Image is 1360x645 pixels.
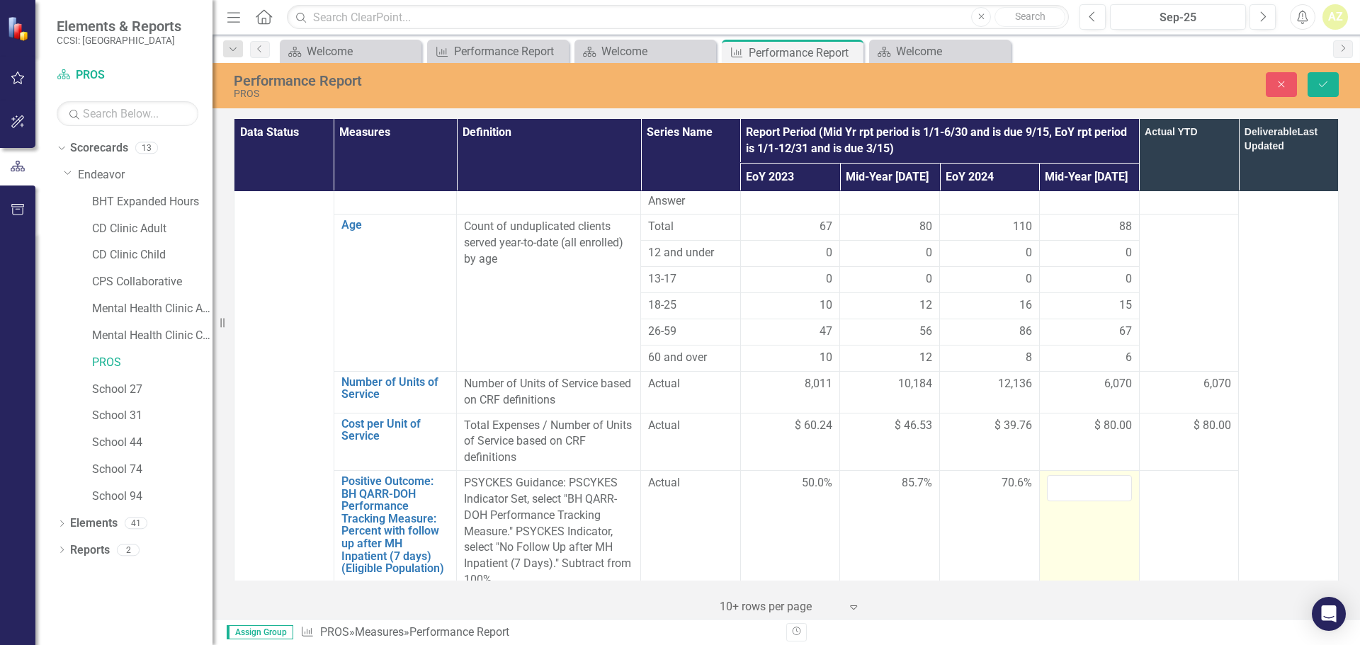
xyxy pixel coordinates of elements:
span: 6,070 [1104,376,1132,392]
span: 12 [919,350,932,366]
a: Endeavor [78,167,212,183]
span: 0 [1026,271,1032,287]
span: 0 [826,271,832,287]
a: Mental Health Clinic Child [92,328,212,344]
span: $ 46.53 [895,418,932,434]
span: 12,136 [998,376,1032,392]
span: 0 [1126,245,1132,261]
div: Performance Report [409,625,509,639]
span: 0 [926,271,932,287]
div: Welcome [307,42,418,60]
a: School 44 [92,435,212,451]
p: Count of unduplicated clients served year-to-date (all enrolled) by age [464,219,633,268]
div: » » [300,624,776,641]
p: Number of Units of Service based on CRF definitions [464,376,633,409]
div: PSYCKES Guidance: PSCYKES Indicator Set, select "BH QARR-DOH Performance Tracking Measure." PSYCK... [464,475,633,588]
div: Welcome [601,42,713,60]
span: 10 [820,350,832,366]
span: 12 [919,297,932,314]
a: Welcome [283,42,418,60]
span: 70.6% [1002,475,1032,491]
span: 0 [1126,271,1132,287]
span: Assign Group [227,625,293,639]
span: Actual [648,418,733,434]
span: $ 80.00 [1094,418,1132,434]
span: 0 [826,245,832,261]
a: PROS [57,67,198,84]
div: Performance Report [234,73,854,89]
div: 2 [117,544,140,556]
a: CPS Collaborative [92,274,212,290]
a: School 27 [92,382,212,398]
a: PROS [92,355,212,371]
img: ClearPoint Strategy [7,16,32,41]
span: $ 80.00 [1194,418,1231,432]
a: Positive Outcome: BH QARR-DOH Performance Tracking Measure: Percent with follow up after MH Inpat... [341,475,449,575]
a: School 74 [92,462,212,478]
span: 0 [926,245,932,261]
span: 10 [820,297,832,314]
a: Age [341,219,449,232]
button: Search [994,7,1065,27]
input: Search Below... [57,101,198,126]
span: 60 and over [648,350,733,366]
a: Welcome [578,42,713,60]
span: 12 and under [648,245,733,261]
a: Elements [70,515,118,532]
a: CD Clinic Child [92,247,212,263]
a: Mental Health Clinic Adult [92,301,212,317]
a: Reports [70,542,110,559]
span: 15 [1119,297,1132,314]
a: PROS [320,625,349,639]
span: 16 [1019,297,1032,314]
a: Cost per Unit of Service [341,418,449,443]
span: $ 39.76 [994,418,1032,434]
span: 88 [1119,219,1132,235]
div: Total Expenses / Number of Units of Service based on CRF definitions [464,418,633,467]
span: Declined to Answer [648,177,733,210]
span: 13-17 [648,271,733,287]
span: 47 [820,324,832,340]
span: 85.7% [902,475,932,491]
span: 80 [919,219,932,235]
div: 13 [135,142,158,154]
a: CD Clinic Adult [92,221,212,237]
span: Actual [648,376,733,392]
span: 10,184 [898,376,932,392]
span: 0 [1026,245,1032,261]
span: Actual [648,475,733,491]
span: 26-59 [648,324,733,340]
div: Performance Report [749,44,860,62]
div: Open Intercom Messenger [1312,597,1346,631]
button: Sep-25 [1110,4,1246,30]
span: Search [1015,11,1045,22]
span: 110 [1013,219,1032,235]
span: 67 [820,219,832,235]
span: Elements & Reports [57,18,181,35]
span: 67 [1119,324,1132,340]
div: Sep-25 [1115,9,1241,26]
span: 18-25 [648,297,733,314]
span: 86 [1019,324,1032,340]
div: Performance Report [454,42,565,60]
span: 8,011 [805,376,832,392]
a: Welcome [873,42,1007,60]
div: Welcome [896,42,1007,60]
a: Scorecards [70,140,128,156]
a: BHT Expanded Hours [92,194,212,210]
a: Performance Report [431,42,565,60]
span: 8 [1026,350,1032,366]
span: 50.0% [802,475,832,491]
a: Measures [355,625,404,639]
a: Number of Units of Service [341,376,449,401]
span: Total [648,219,733,235]
span: $ 60.24 [795,418,832,434]
a: School 94 [92,489,212,505]
a: School 31 [92,408,212,424]
input: Search ClearPoint... [287,5,1069,30]
button: AZ [1322,4,1348,30]
div: PROS [234,89,854,99]
span: 6,070 [1203,377,1231,390]
small: CCSI: [GEOGRAPHIC_DATA] [57,35,181,46]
